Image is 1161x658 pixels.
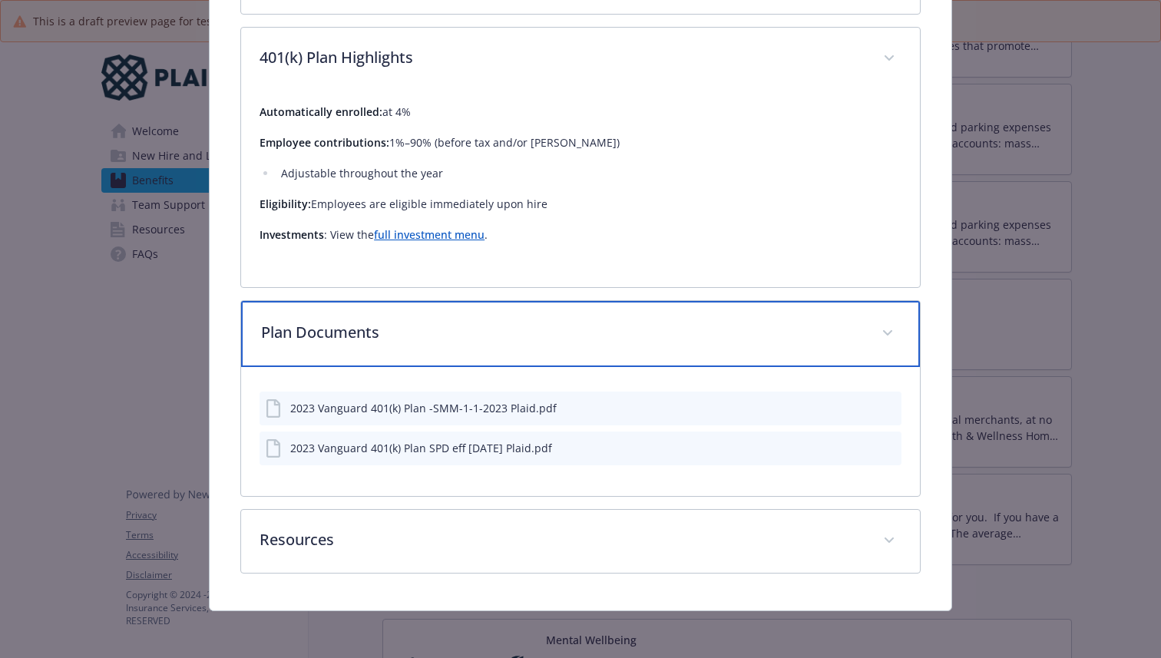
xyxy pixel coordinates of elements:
[857,400,869,416] button: download file
[260,46,865,69] p: 401(k) Plan Highlights
[260,134,901,152] p: 1%–90% (before tax and/or [PERSON_NAME])
[260,135,389,150] strong: Employee contributions:
[241,367,920,496] div: Plan Documents
[260,197,311,211] strong: Eligibility:
[260,226,901,244] p: : View the .
[260,103,901,121] p: at 4%
[261,321,863,344] p: Plan Documents
[241,28,920,91] div: 401(k) Plan Highlights
[260,227,324,242] strong: Investments
[857,440,869,456] button: download file
[241,510,920,573] div: Resources
[374,227,485,242] a: full investment menu
[276,164,901,183] li: Adjustable throughout the year
[241,91,920,287] div: 401(k) Plan Highlights
[290,400,557,416] div: 2023 Vanguard 401(k) Plan -SMM-1-1-2023 Plaid.pdf
[290,440,552,456] div: 2023 Vanguard 401(k) Plan SPD eff [DATE] Plaid.pdf
[241,301,920,367] div: Plan Documents
[881,400,895,416] button: preview file
[260,195,901,213] p: Employees are eligible immediately upon hire
[881,440,895,456] button: preview file
[260,528,865,551] p: Resources
[260,104,382,119] strong: Automatically enrolled:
